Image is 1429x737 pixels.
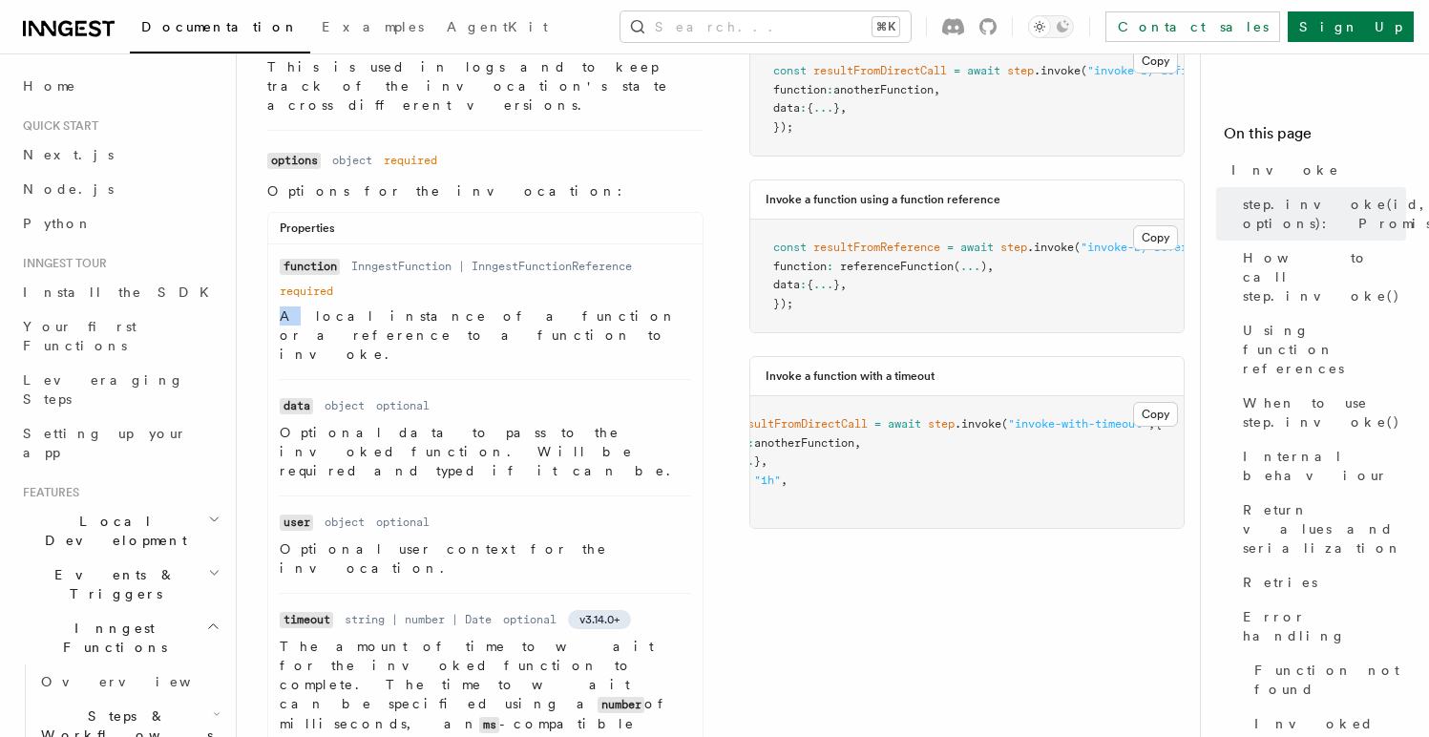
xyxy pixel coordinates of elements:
[267,38,704,115] p: The ID of the invocation. This is used in logs and to keep track of the invocation's state across...
[1235,565,1406,600] a: Retries
[15,485,79,500] span: Features
[15,206,224,241] a: Python
[1000,241,1027,254] span: step
[1243,321,1406,378] span: Using function references
[954,64,960,77] span: =
[781,474,788,487] span: ,
[1243,500,1406,558] span: Return values and serialization
[754,454,761,468] span: }
[773,64,807,77] span: const
[766,192,1000,207] h3: Invoke a function using a function reference
[268,221,703,244] div: Properties
[773,278,800,291] span: data
[351,259,632,274] dd: InngestFunction | InngestFunctionReference
[840,101,847,115] span: ,
[1243,447,1406,485] span: Internal behaviour
[813,101,833,115] span: ...
[754,474,781,487] span: "1h"
[23,426,187,460] span: Setting up your app
[267,181,704,200] p: Options for the invocation:
[1243,607,1406,645] span: Error handling
[833,101,840,115] span: }
[833,83,934,96] span: anotherFunction
[332,153,372,168] dd: object
[1008,417,1148,431] span: "invoke-with-timeout"
[1254,661,1406,699] span: Function not found
[800,278,807,291] span: :
[773,120,793,134] span: });
[15,619,206,657] span: Inngest Functions
[754,436,854,450] span: anotherFunction
[579,612,620,627] span: v3.14.0+
[345,612,492,627] dd: string | number | Date
[1231,160,1339,179] span: Invoke
[23,284,221,300] span: Install the SDK
[827,260,833,273] span: :
[1235,493,1406,565] a: Return values and serialization
[1247,653,1406,706] a: Function not found
[1235,313,1406,386] a: Using function references
[325,515,365,530] dd: object
[967,64,1000,77] span: await
[934,83,940,96] span: ,
[23,319,137,353] span: Your first Functions
[987,260,994,273] span: ,
[503,612,557,627] dd: optional
[813,278,833,291] span: ...
[620,11,911,42] button: Search...⌘K
[15,512,208,550] span: Local Development
[1224,122,1406,153] h4: On this page
[872,17,899,36] kbd: ⌘K
[447,19,548,34] span: AgentKit
[773,101,800,115] span: data
[376,398,430,413] dd: optional
[1235,439,1406,493] a: Internal behaviour
[1235,386,1406,439] a: When to use step.invoke()
[15,256,107,271] span: Inngest tour
[1105,11,1280,42] a: Contact sales
[807,278,813,291] span: {
[954,260,960,273] span: (
[15,504,224,558] button: Local Development
[325,398,365,413] dd: object
[827,83,833,96] span: :
[1027,241,1074,254] span: .invoke
[479,717,499,733] code: ms
[1081,241,1221,254] span: "invoke-by-reference"
[1133,402,1178,427] button: Copy
[1243,573,1317,592] span: Retries
[280,423,691,480] p: Optional data to pass to the invoked function. Will be required and typed if it can be.
[928,417,955,431] span: step
[747,436,754,450] span: :
[1288,11,1414,42] a: Sign Up
[310,6,435,52] a: Examples
[960,260,980,273] span: ...
[1028,15,1074,38] button: Toggle dark mode
[1034,64,1081,77] span: .invoke
[15,565,208,603] span: Events & Triggers
[840,260,954,273] span: referenceFunction
[384,153,437,168] dd: required
[141,19,299,34] span: Documentation
[33,664,224,699] a: Overview
[280,306,691,364] p: A local instance of a function or a reference to a function to invoke.
[874,417,881,431] span: =
[15,309,224,363] a: Your first Functions
[15,416,224,470] a: Setting up your app
[280,284,333,299] dd: required
[1087,64,1234,77] span: "invoke-by-definition"
[773,297,793,310] span: });
[960,241,994,254] span: await
[23,216,93,231] span: Python
[773,241,807,254] span: const
[1133,49,1178,74] button: Copy
[761,454,767,468] span: ,
[15,69,224,103] a: Home
[1074,241,1081,254] span: (
[280,539,691,578] p: Optional user context for the invocation.
[598,697,644,713] code: number
[23,147,114,162] span: Next.js
[15,558,224,611] button: Events & Triggers
[280,515,313,531] code: user
[947,241,954,254] span: =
